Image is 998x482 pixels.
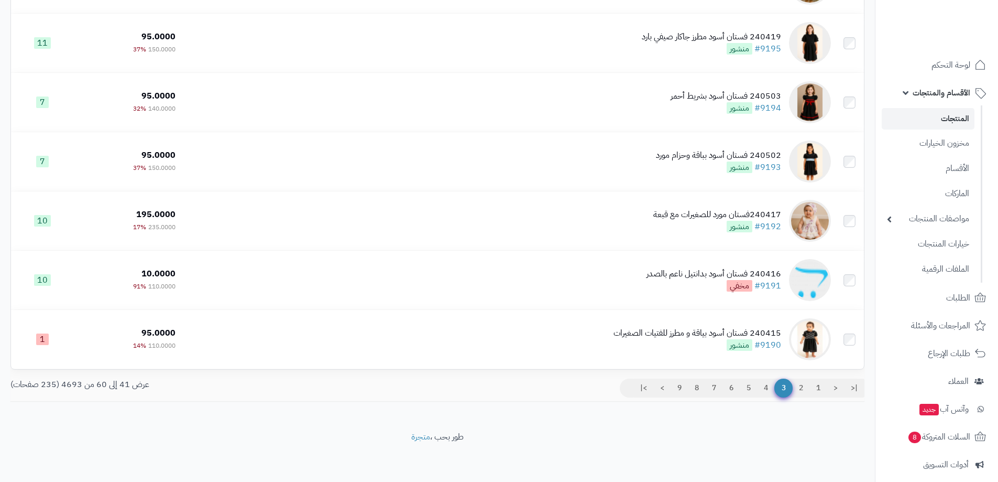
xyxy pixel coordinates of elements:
[727,221,752,232] span: منشور
[133,104,146,113] span: 32%
[882,183,974,205] a: الماركات
[141,149,176,162] span: 95.0000
[754,220,781,233] a: #9192
[882,397,992,422] a: وآتس آبجديد
[656,149,781,162] div: 240502 فستان أسود بباقة وحزام مورد
[948,374,969,389] span: العملاء
[148,282,176,291] span: 110.0000
[136,208,176,221] span: 195.0000
[36,97,49,108] span: 7
[727,43,752,55] span: منشور
[827,379,845,398] a: <
[882,369,992,394] a: العملاء
[411,431,430,443] a: متجرة
[918,402,969,416] span: وآتس آب
[882,108,974,130] a: المنتجات
[133,341,146,350] span: 14%
[789,318,831,360] img: 240415 فستان أسود بياقة و مطرز للفتيات الصغيرات
[754,161,781,174] a: #9193
[907,430,970,444] span: السلات المتروكة
[133,222,146,232] span: 17%
[927,29,988,51] img: logo-2.png
[148,45,176,54] span: 150.0000
[754,102,781,114] a: #9194
[754,42,781,55] a: #9195
[844,379,864,398] a: |<
[727,102,752,114] span: منشور
[923,457,969,472] span: أدوات التسويق
[789,22,831,64] img: 240419 فستان أسود مطرز جاكار صيفي بارد
[653,209,781,221] div: 240417فستان مورد للصغيرات مع قبعة
[882,341,992,366] a: طلبات الإرجاع
[740,379,758,398] a: 5
[133,45,146,54] span: 37%
[789,81,831,123] img: 240503 فستان أسود بشريط أحمر
[141,30,176,43] span: 95.0000
[882,285,992,310] a: الطلبات
[148,341,176,350] span: 110.0000
[36,156,49,167] span: 7
[727,162,752,173] span: منشور
[809,379,827,398] a: 1
[141,90,176,102] span: 95.0000
[757,379,775,398] a: 4
[908,432,921,443] span: 8
[133,282,146,291] span: 91%
[34,37,51,49] span: 11
[3,379,437,391] div: عرض 41 إلى 60 من 4693 (235 صفحات)
[688,379,706,398] a: 8
[141,267,176,280] span: 10.0000
[792,379,810,398] a: 2
[789,200,831,242] img: 240417فستان مورد للصغيرات مع قبعة
[774,379,793,398] span: 3
[882,313,992,338] a: المراجعات والأسئلة
[882,258,974,281] a: الملفات الرقمية
[727,280,752,292] span: مخفي
[722,379,740,398] a: 6
[919,404,939,415] span: جديد
[633,379,654,398] a: >|
[946,291,970,305] span: الطلبات
[913,85,970,100] span: الأقسام والمنتجات
[36,334,49,345] span: 1
[671,90,781,102] div: 240503 فستان أسود بشريط أحمر
[613,327,781,339] div: 240415 فستان أسود بياقة و مطرز للفتيات الصغيرات
[789,259,831,301] img: 240416 فستان أسود بدانتيل ناعم بالصدر
[911,318,970,333] span: المراجعات والأسئلة
[882,424,992,449] a: السلات المتروكة8
[882,52,992,78] a: لوحة التحكم
[671,379,688,398] a: 9
[882,233,974,255] a: خيارات المنتجات
[882,208,974,230] a: مواصفات المنتجات
[133,163,146,173] span: 37%
[931,58,970,72] span: لوحة التحكم
[646,268,781,280] div: 240416 فستان أسود بدانتيل ناعم بالصدر
[34,215,51,227] span: 10
[789,141,831,183] img: 240502 فستان أسود بباقة وحزام مورد
[754,339,781,351] a: #9190
[727,339,752,351] span: منشور
[642,31,781,43] div: 240419 فستان أسود مطرز جاكار صيفي بارد
[928,346,970,361] span: طلبات الإرجاع
[882,452,992,477] a: أدوات التسويق
[882,157,974,180] a: الأقسام
[754,280,781,292] a: #9191
[34,274,51,286] span: 10
[882,132,974,155] a: مخزون الخيارات
[148,104,176,113] span: 140.0000
[141,327,176,339] span: 95.0000
[148,163,176,173] span: 150.0000
[148,222,176,232] span: 235.0000
[705,379,723,398] a: 7
[653,379,671,398] a: >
